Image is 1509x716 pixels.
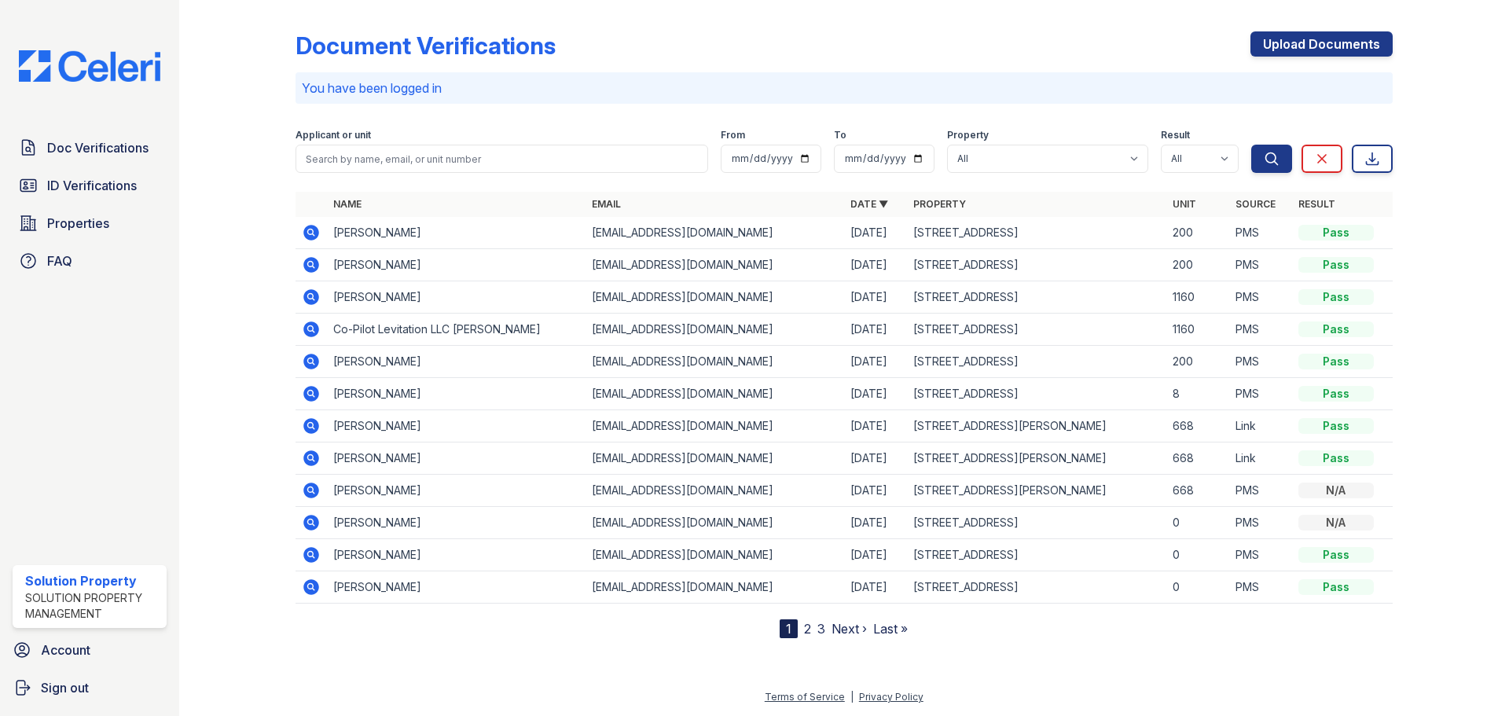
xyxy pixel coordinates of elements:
[1298,386,1374,402] div: Pass
[907,442,1166,475] td: [STREET_ADDRESS][PERSON_NAME]
[1229,217,1292,249] td: PMS
[1298,515,1374,531] div: N/A
[1229,410,1292,442] td: Link
[327,571,586,604] td: [PERSON_NAME]
[850,198,888,210] a: Date ▼
[1166,442,1229,475] td: 668
[907,475,1166,507] td: [STREET_ADDRESS][PERSON_NAME]
[907,571,1166,604] td: [STREET_ADDRESS]
[586,249,844,281] td: [EMAIL_ADDRESS][DOMAIN_NAME]
[1298,289,1374,305] div: Pass
[844,571,907,604] td: [DATE]
[586,378,844,410] td: [EMAIL_ADDRESS][DOMAIN_NAME]
[1229,507,1292,539] td: PMS
[1298,483,1374,498] div: N/A
[586,281,844,314] td: [EMAIL_ADDRESS][DOMAIN_NAME]
[586,346,844,378] td: [EMAIL_ADDRESS][DOMAIN_NAME]
[844,507,907,539] td: [DATE]
[844,410,907,442] td: [DATE]
[844,281,907,314] td: [DATE]
[1166,346,1229,378] td: 200
[765,691,845,703] a: Terms of Service
[907,217,1166,249] td: [STREET_ADDRESS]
[947,129,989,141] label: Property
[1229,378,1292,410] td: PMS
[327,346,586,378] td: [PERSON_NAME]
[1166,475,1229,507] td: 668
[6,634,173,666] a: Account
[1298,450,1374,466] div: Pass
[1298,354,1374,369] div: Pass
[47,252,72,270] span: FAQ
[832,621,867,637] a: Next ›
[873,621,908,637] a: Last »
[586,410,844,442] td: [EMAIL_ADDRESS][DOMAIN_NAME]
[907,281,1166,314] td: [STREET_ADDRESS]
[327,249,586,281] td: [PERSON_NAME]
[1229,249,1292,281] td: PMS
[780,619,798,638] div: 1
[327,378,586,410] td: [PERSON_NAME]
[296,129,371,141] label: Applicant or unit
[907,249,1166,281] td: [STREET_ADDRESS]
[850,691,854,703] div: |
[1298,257,1374,273] div: Pass
[25,571,160,590] div: Solution Property
[913,198,966,210] a: Property
[13,170,167,201] a: ID Verifications
[1166,571,1229,604] td: 0
[327,281,586,314] td: [PERSON_NAME]
[1229,442,1292,475] td: Link
[907,314,1166,346] td: [STREET_ADDRESS]
[1166,314,1229,346] td: 1160
[1166,410,1229,442] td: 668
[844,249,907,281] td: [DATE]
[1166,217,1229,249] td: 200
[41,678,89,697] span: Sign out
[817,621,825,637] a: 3
[907,507,1166,539] td: [STREET_ADDRESS]
[25,590,160,622] div: Solution Property Management
[586,314,844,346] td: [EMAIL_ADDRESS][DOMAIN_NAME]
[844,539,907,571] td: [DATE]
[296,145,708,173] input: Search by name, email, or unit number
[296,31,556,60] div: Document Verifications
[1250,31,1393,57] a: Upload Documents
[302,79,1386,97] p: You have been logged in
[1229,475,1292,507] td: PMS
[844,475,907,507] td: [DATE]
[586,571,844,604] td: [EMAIL_ADDRESS][DOMAIN_NAME]
[907,378,1166,410] td: [STREET_ADDRESS]
[586,442,844,475] td: [EMAIL_ADDRESS][DOMAIN_NAME]
[586,507,844,539] td: [EMAIL_ADDRESS][DOMAIN_NAME]
[907,539,1166,571] td: [STREET_ADDRESS]
[13,245,167,277] a: FAQ
[327,314,586,346] td: Co-Pilot Levitation LLC [PERSON_NAME]
[13,132,167,163] a: Doc Verifications
[1229,346,1292,378] td: PMS
[1229,571,1292,604] td: PMS
[47,214,109,233] span: Properties
[907,410,1166,442] td: [STREET_ADDRESS][PERSON_NAME]
[327,539,586,571] td: [PERSON_NAME]
[327,475,586,507] td: [PERSON_NAME]
[1166,249,1229,281] td: 200
[1166,378,1229,410] td: 8
[1161,129,1190,141] label: Result
[1166,281,1229,314] td: 1160
[1298,225,1374,241] div: Pass
[859,691,923,703] a: Privacy Policy
[327,410,586,442] td: [PERSON_NAME]
[41,641,90,659] span: Account
[1166,507,1229,539] td: 0
[586,217,844,249] td: [EMAIL_ADDRESS][DOMAIN_NAME]
[1298,198,1335,210] a: Result
[6,672,173,703] a: Sign out
[327,217,586,249] td: [PERSON_NAME]
[47,138,149,157] span: Doc Verifications
[1166,539,1229,571] td: 0
[333,198,362,210] a: Name
[586,539,844,571] td: [EMAIL_ADDRESS][DOMAIN_NAME]
[1298,321,1374,337] div: Pass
